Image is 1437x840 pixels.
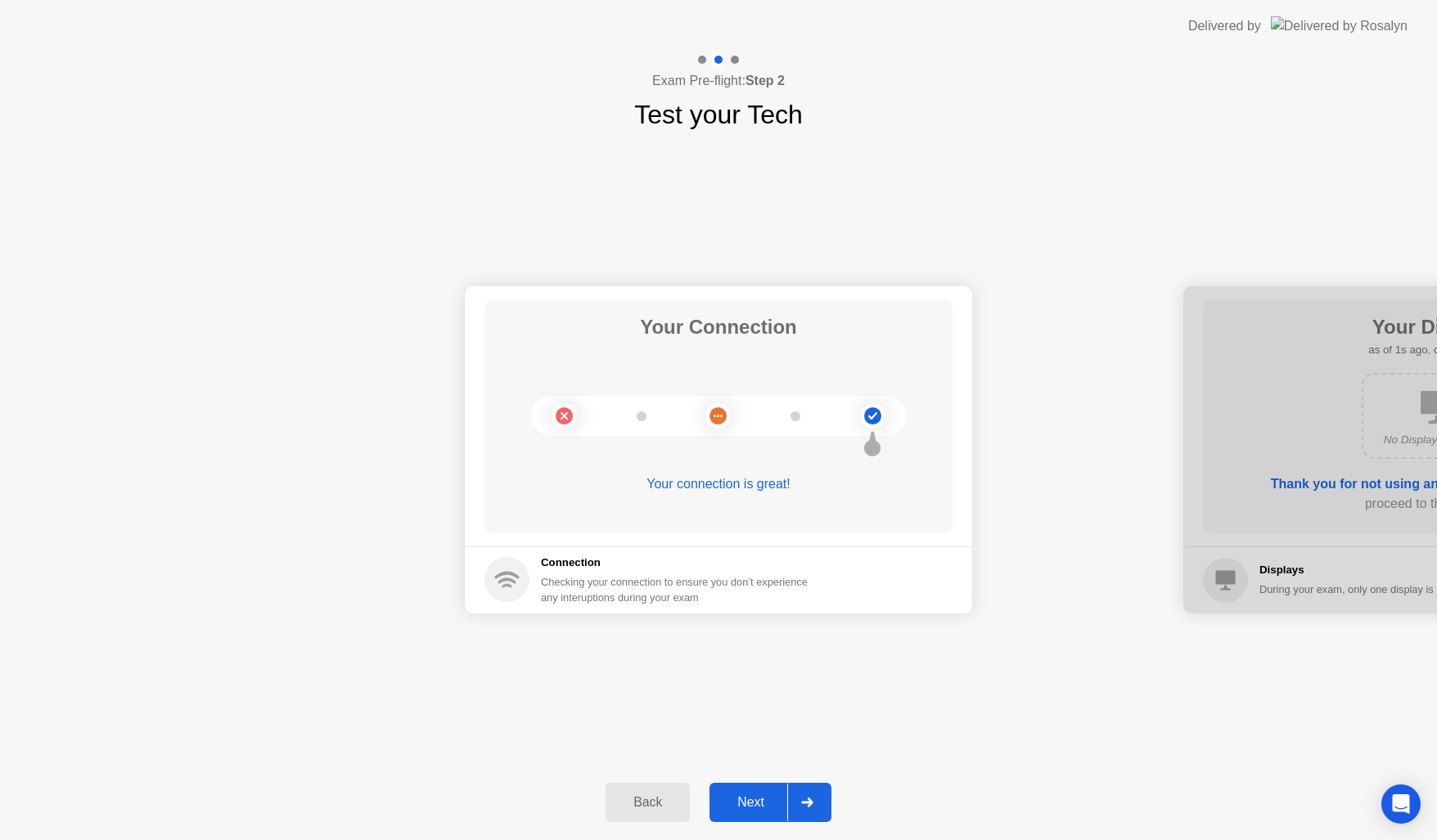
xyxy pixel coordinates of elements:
[1188,16,1261,36] div: Delivered by
[610,795,685,810] div: Back
[709,783,831,822] button: Next
[714,795,787,810] div: Next
[541,555,818,571] h5: Connection
[634,95,803,134] h1: Test your Tech
[1271,16,1408,35] img: Delivered by Rosalyn
[640,312,797,342] h1: Your Connection
[484,474,953,494] div: Your connection is great!
[652,71,785,91] h4: Exam Pre-flight:
[606,783,690,822] button: Back
[746,74,785,88] b: Step 2
[1381,784,1421,824] div: Open Intercom Messenger
[541,574,818,605] div: Checking your connection to ensure you don’t experience any interuptions during your exam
